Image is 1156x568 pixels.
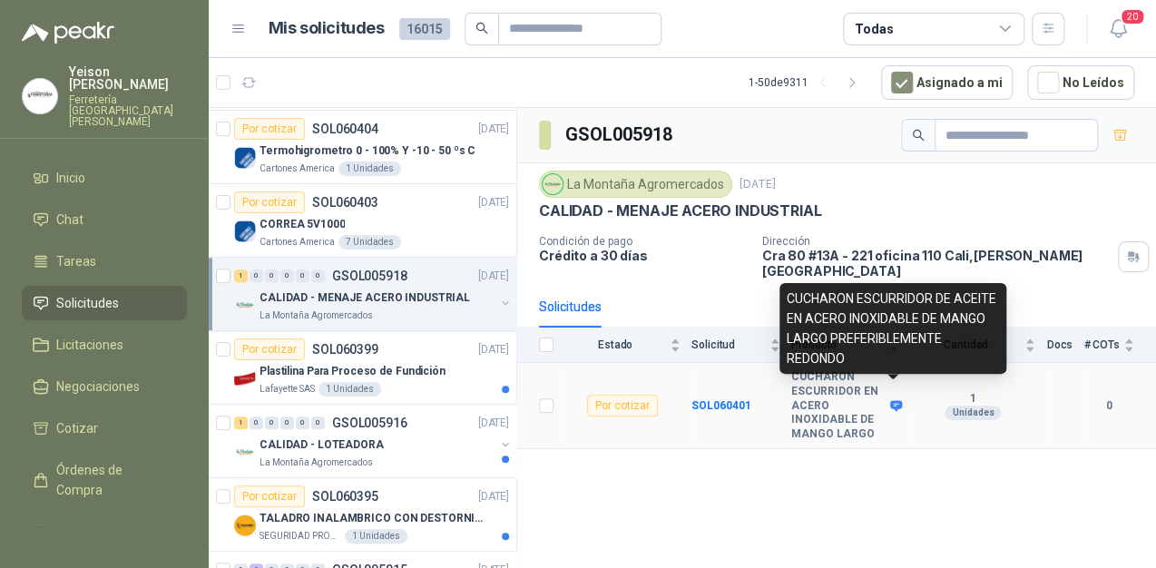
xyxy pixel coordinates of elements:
a: 1 0 0 0 0 0 GSOL005918[DATE] Company LogoCALIDAD - MENAJE ACERO INDUSTRIALLa Montaña Agromercados [234,265,513,323]
b: 1 [910,392,1035,406]
span: Cotizar [56,418,98,438]
p: Condición de pago [539,235,748,248]
img: Company Logo [234,147,256,169]
p: CALIDAD - MENAJE ACERO INDUSTRIAL [260,289,470,307]
img: Company Logo [234,367,256,389]
p: [DATE] [740,176,776,193]
div: Unidades [945,406,1001,420]
b: CUCHARON ESCURRIDOR EN ACERO INOXIDABLE DE MANGO LARGO [791,370,886,441]
th: Solicitud [691,328,791,363]
p: GSOL005918 [332,269,407,282]
span: search [912,129,925,142]
div: Solicitudes [539,297,602,317]
div: Por cotizar [234,118,305,140]
span: 20 [1120,8,1145,25]
p: SOL060399 [312,343,378,356]
p: SOL060395 [312,490,378,503]
p: Lafayette SAS [260,382,315,397]
p: SOL060404 [312,122,378,135]
div: 0 [250,269,263,282]
div: 0 [311,416,325,429]
a: Por cotizarSOL060404[DATE] Company LogoTermohigrometro 0 - 100% Y -10 - 50 ºs CCartones America1 ... [209,111,516,184]
p: [DATE] [478,268,509,285]
span: Estado [564,338,666,351]
div: Todas [855,19,893,39]
div: Por cotizar [234,485,305,507]
img: Company Logo [234,441,256,463]
div: 1 [234,416,248,429]
div: 7 Unidades [338,235,401,250]
p: [DATE] [478,194,509,211]
button: Asignado a mi [881,65,1013,100]
img: Company Logo [234,294,256,316]
a: Negociaciones [22,369,187,404]
div: 1 Unidades [338,162,401,176]
img: Company Logo [234,220,256,242]
a: Solicitudes [22,286,187,320]
p: Cra 80 #13A - 221 oficina 110 Cali , [PERSON_NAME][GEOGRAPHIC_DATA] [762,248,1111,279]
div: Por cotizar [234,191,305,213]
div: 1 Unidades [345,529,407,544]
a: Inicio [22,161,187,195]
div: 0 [265,416,279,429]
div: Por cotizar [234,338,305,360]
p: Cartones America [260,162,335,176]
p: TALADRO INALAMBRICO CON DESTORNILLADOR DE ESTRIA [260,510,485,527]
div: 0 [296,269,309,282]
p: GSOL005916 [332,416,407,429]
div: La Montaña Agromercados [539,171,732,198]
div: Por cotizar [587,395,658,416]
a: Por cotizarSOL060399[DATE] Company LogoPlastilina Para Proceso de FundiciónLafayette SAS1 Unidades [209,331,516,405]
p: CALIDAD - MENAJE ACERO INDUSTRIAL [539,201,821,220]
span: search [475,22,488,34]
span: Tareas [56,251,96,271]
p: La Montaña Agromercados [260,308,373,323]
h3: GSOL005918 [565,121,675,149]
p: Dirección [762,235,1111,248]
p: Cartones America [260,235,335,250]
span: Chat [56,210,83,230]
h1: Mis solicitudes [269,15,385,42]
img: Logo peakr [22,22,114,44]
span: Licitaciones [56,335,123,355]
p: Crédito a 30 días [539,248,748,263]
b: 0 [1083,397,1134,415]
span: Órdenes de Compra [56,460,170,500]
img: Company Logo [23,79,57,113]
div: 1 - 50 de 9311 [749,68,867,97]
div: 0 [250,416,263,429]
a: Remisiones [22,514,187,549]
span: Negociaciones [56,377,140,397]
div: 1 [234,269,248,282]
a: Chat [22,202,187,237]
span: Solicitudes [56,293,119,313]
p: [DATE] [478,341,509,358]
a: Tareas [22,244,187,279]
div: 0 [296,416,309,429]
a: SOL060401 [691,399,751,412]
p: SOL060403 [312,196,378,209]
p: Plastilina Para Proceso de Fundición [260,363,446,380]
p: [DATE] [478,488,509,505]
div: 0 [265,269,279,282]
div: 0 [280,416,294,429]
p: CALIDAD - LOTEADORA [260,436,384,454]
p: CORREA 5V1000 [260,216,345,233]
th: # COTs [1083,328,1156,363]
span: # COTs [1083,338,1120,351]
a: 1 0 0 0 0 0 GSOL005916[DATE] Company LogoCALIDAD - LOTEADORALa Montaña Agromercados [234,412,513,470]
th: Estado [564,328,691,363]
a: Órdenes de Compra [22,453,187,507]
button: No Leídos [1027,65,1134,100]
p: [DATE] [478,415,509,432]
img: Company Logo [234,514,256,536]
span: Inicio [56,168,85,188]
div: 0 [311,269,325,282]
button: 20 [1102,13,1134,45]
a: Licitaciones [22,328,187,362]
a: Por cotizarSOL060395[DATE] Company LogoTALADRO INALAMBRICO CON DESTORNILLADOR DE ESTRIASEGURIDAD ... [209,478,516,552]
div: 0 [280,269,294,282]
p: [DATE] [478,121,509,138]
img: Company Logo [543,174,563,194]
